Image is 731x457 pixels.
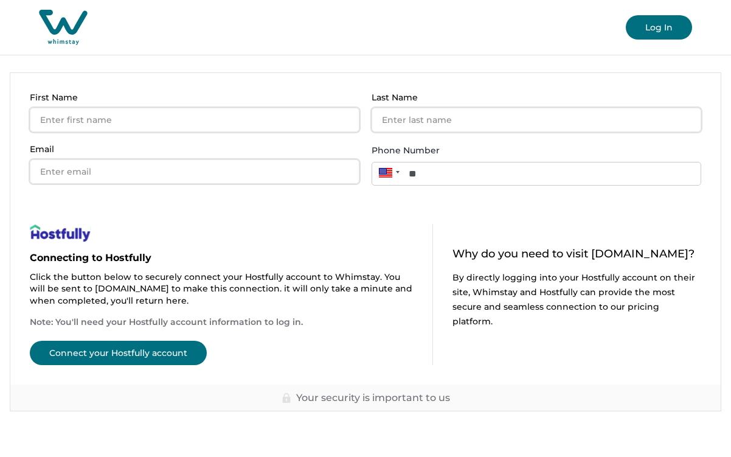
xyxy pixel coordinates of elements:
[30,92,352,103] p: First Name
[296,392,450,404] p: Your security is important to us
[30,224,91,242] img: help-page-image
[30,159,359,184] input: Enter email
[372,144,694,157] label: Phone Number
[30,271,413,307] p: Click the button below to securely connect your Hostfully account to Whimstay. You will be sent t...
[452,270,701,329] p: By directly logging into your Hostfully account on their site, Whimstay and Hostfully can provide...
[372,92,694,103] p: Last Name
[39,10,88,45] img: Whimstay Host
[372,108,701,132] input: Enter last name
[372,162,403,183] div: United States: + 1
[30,144,352,155] p: Email
[452,248,701,260] p: Why do you need to visit [DOMAIN_NAME]?
[30,252,413,264] p: Connecting to Hostfully
[30,316,413,329] p: Note: You'll need your Hostfully account information to log in.
[626,15,692,40] button: Log In
[30,341,207,365] button: Connect your Hostfully account
[30,108,359,132] input: Enter first name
